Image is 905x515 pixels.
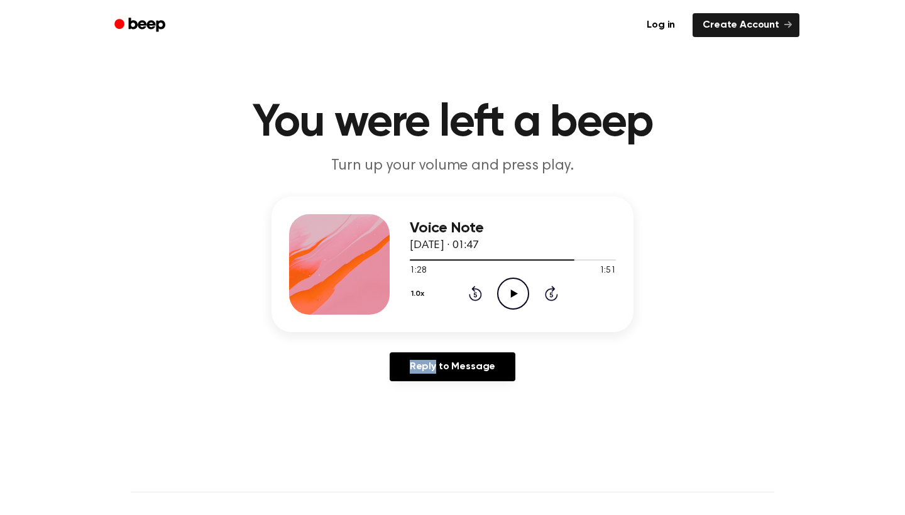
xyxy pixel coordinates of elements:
[211,156,694,176] p: Turn up your volume and press play.
[693,13,799,37] a: Create Account
[410,220,616,237] h3: Voice Note
[390,352,515,381] a: Reply to Message
[410,240,479,251] span: [DATE] · 01:47
[106,13,177,38] a: Beep
[410,283,429,305] button: 1.0x
[600,264,616,278] span: 1:51
[131,100,774,146] h1: You were left a beep
[410,264,426,278] span: 1:28
[637,13,685,37] a: Log in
